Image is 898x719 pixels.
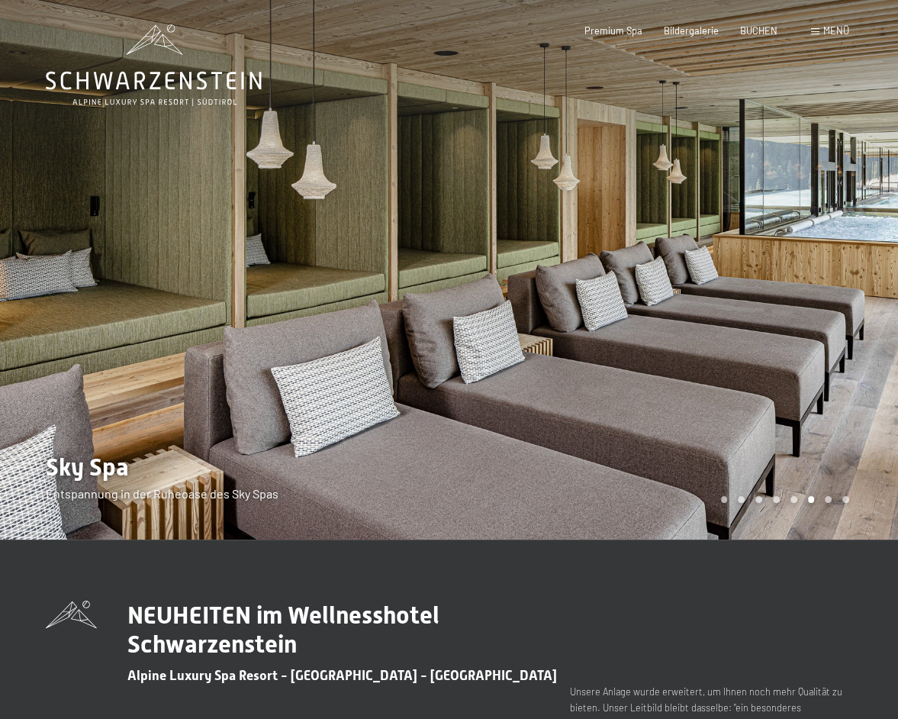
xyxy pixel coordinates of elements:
div: Carousel Page 4 [773,496,780,503]
div: Carousel Page 8 [842,496,849,503]
div: Carousel Page 1 [721,496,728,503]
div: Carousel Page 2 [738,496,745,503]
div: Carousel Pagination [716,496,849,503]
span: Alpine Luxury Spa Resort - [GEOGRAPHIC_DATA] - [GEOGRAPHIC_DATA] [127,668,557,683]
span: Menü [823,24,849,37]
div: Carousel Page 3 [755,496,762,503]
a: BUCHEN [740,24,777,37]
div: Carousel Page 7 [825,496,832,503]
a: Bildergalerie [664,24,719,37]
a: Premium Spa [584,24,642,37]
div: Carousel Page 5 [790,496,797,503]
div: Carousel Page 6 (Current Slide) [808,496,815,503]
span: NEUHEITEN im Wellnesshotel Schwarzenstein [127,601,439,659]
